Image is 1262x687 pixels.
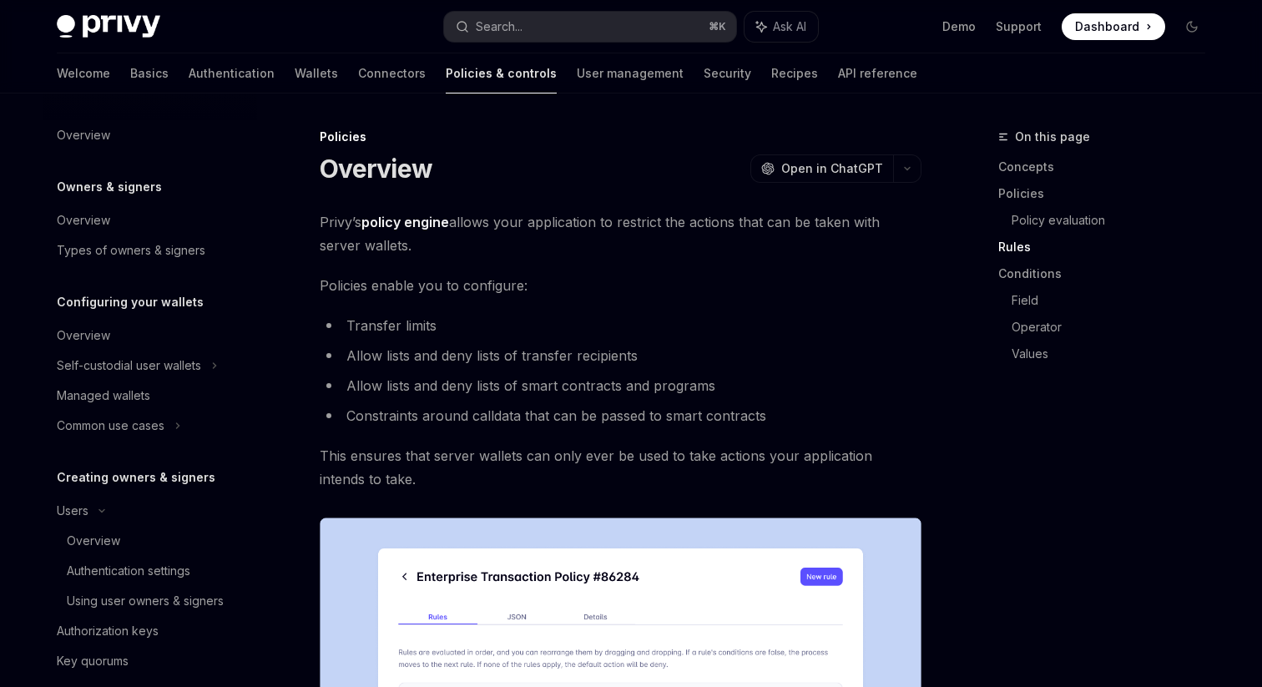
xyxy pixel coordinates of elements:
h5: Owners & signers [57,177,162,197]
a: Overview [43,205,257,235]
a: Conditions [998,260,1219,287]
span: Ask AI [773,18,806,35]
span: Policies enable you to configure: [320,274,921,297]
button: Open in ChatGPT [750,154,893,183]
a: Key quorums [43,646,257,676]
a: Demo [942,18,976,35]
div: Common use cases [57,416,164,436]
div: Key quorums [57,651,129,671]
div: Self-custodial user wallets [57,356,201,376]
a: Concepts [998,154,1219,180]
a: Authorization keys [43,616,257,646]
span: Dashboard [1075,18,1139,35]
div: Managed wallets [57,386,150,406]
a: Types of owners & signers [43,235,257,265]
span: Privy’s allows your application to restrict the actions that can be taken with server wallets. [320,210,921,257]
div: Authorization keys [57,621,159,641]
div: Overview [57,125,110,145]
li: Allow lists and deny lists of transfer recipients [320,344,921,367]
div: Policies [320,129,921,145]
a: Basics [130,53,169,93]
a: Policy evaluation [1012,207,1219,234]
li: Allow lists and deny lists of smart contracts and programs [320,374,921,397]
div: Overview [57,326,110,346]
a: Rules [998,234,1219,260]
span: ⌘ K [709,20,726,33]
button: Search...⌘K [444,12,736,42]
div: Overview [67,531,120,551]
a: Using user owners & signers [43,586,257,616]
strong: policy engine [361,214,449,230]
li: Transfer limits [320,314,921,337]
a: Support [996,18,1042,35]
a: Security [704,53,751,93]
li: Constraints around calldata that can be passed to smart contracts [320,404,921,427]
span: This ensures that server wallets can only ever be used to take actions your application intends t... [320,444,921,491]
h5: Creating owners & signers [57,467,215,487]
a: Connectors [358,53,426,93]
button: Ask AI [745,12,818,42]
a: User management [577,53,684,93]
button: Toggle dark mode [1179,13,1205,40]
div: Types of owners & signers [57,240,205,260]
span: On this page [1015,127,1090,147]
div: Search... [476,17,522,37]
div: Authentication settings [67,561,190,581]
div: Users [57,501,88,521]
a: Authentication [189,53,275,93]
a: Managed wallets [43,381,257,411]
a: Field [1012,287,1219,314]
a: Overview [43,120,257,150]
a: Overview [43,526,257,556]
div: Overview [57,210,110,230]
a: Welcome [57,53,110,93]
span: Open in ChatGPT [781,160,883,177]
a: Operator [1012,314,1219,341]
h1: Overview [320,154,432,184]
a: API reference [838,53,917,93]
a: Recipes [771,53,818,93]
a: Policies [998,180,1219,207]
div: Using user owners & signers [67,591,224,611]
a: Authentication settings [43,556,257,586]
a: Wallets [295,53,338,93]
img: dark logo [57,15,160,38]
a: Values [1012,341,1219,367]
a: Overview [43,321,257,351]
a: Dashboard [1062,13,1165,40]
a: Policies & controls [446,53,557,93]
h5: Configuring your wallets [57,292,204,312]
